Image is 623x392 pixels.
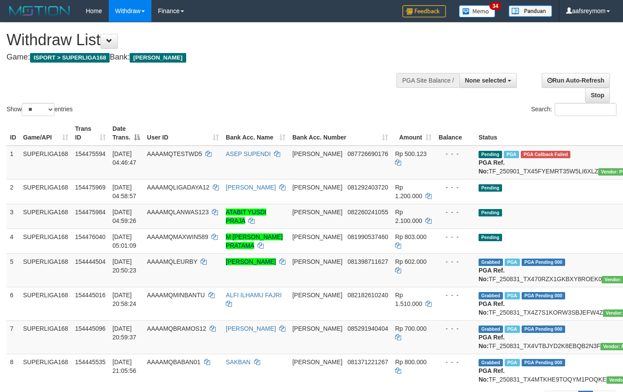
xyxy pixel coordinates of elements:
[479,359,503,366] span: Grabbed
[395,209,422,224] span: Rp 2.100.000
[395,150,426,157] span: Rp 500.123
[395,184,422,199] span: Rp 1.200.000
[20,229,72,253] td: SUPERLIGA168
[395,258,426,265] span: Rp 602.000
[439,149,472,158] div: - - -
[395,325,426,332] span: Rp 700.000
[505,292,520,299] span: Marked by aafheankoy
[392,121,435,146] th: Amount: activate to sort column ascending
[7,253,20,287] td: 5
[75,359,106,365] span: 154445535
[113,233,137,249] span: [DATE] 05:01:09
[292,233,342,240] span: [PERSON_NAME]
[555,103,616,116] input: Search:
[20,287,72,320] td: SUPERLIGA168
[7,229,20,253] td: 4
[348,359,388,365] span: Copy 081371221267 to clipboard
[479,334,505,349] b: PGA Ref. No:
[20,320,72,354] td: SUPERLIGA168
[348,258,388,265] span: Copy 081398711627 to clipboard
[7,31,407,49] h1: Withdraw List
[479,259,503,266] span: Grabbed
[522,359,565,366] span: PGA Pending
[20,121,72,146] th: Game/API: activate to sort column ascending
[30,53,110,63] span: ISPORT > SUPERLIGA168
[113,209,137,224] span: [DATE] 04:59:26
[292,209,342,216] span: [PERSON_NAME]
[395,292,422,307] span: Rp 1.510.000
[439,291,472,299] div: - - -
[395,359,426,365] span: Rp 800.000
[226,292,281,299] a: ALFI ILHAMU FAJRI
[7,354,20,387] td: 8
[348,184,388,191] span: Copy 081292403720 to clipboard
[402,5,446,17] img: Feedback.jpg
[531,103,616,116] label: Search:
[113,325,137,341] span: [DATE] 20:59:37
[479,234,502,241] span: Pending
[7,103,73,116] label: Show entries
[479,184,502,192] span: Pending
[75,184,106,191] span: 154475969
[348,209,388,216] span: Copy 082260241055 to clipboard
[292,150,342,157] span: [PERSON_NAME]
[479,151,502,158] span: Pending
[504,151,519,158] span: Marked by aafmaleo
[505,326,520,333] span: Marked by aafheankoy
[226,258,276,265] a: [PERSON_NAME]
[147,233,208,240] span: AAAAMQMAXWIN589
[20,146,72,179] td: SUPERLIGA168
[479,326,503,333] span: Grabbed
[439,233,472,241] div: - - -
[7,121,20,146] th: ID
[479,159,505,175] b: PGA Ref. No:
[7,204,20,229] td: 3
[542,73,610,88] a: Run Auto-Refresh
[489,2,501,10] span: 34
[292,325,342,332] span: [PERSON_NAME]
[439,208,472,216] div: - - -
[348,150,388,157] span: Copy 087726690176 to clipboard
[459,5,496,17] img: Button%20Memo.svg
[226,359,251,365] a: SAKBAN
[522,292,565,299] span: PGA Pending
[505,359,520,366] span: Marked by aafheankoy
[348,292,388,299] span: Copy 082182610240 to clipboard
[20,253,72,287] td: SUPERLIGA168
[226,150,271,157] a: ASEP SUPENDI
[7,287,20,320] td: 6
[292,184,342,191] span: [PERSON_NAME]
[7,53,407,62] h4: Game: Bank:
[147,359,201,365] span: AAAAMQBABAN01
[396,73,459,88] div: PGA Site Balance /
[113,150,137,166] span: [DATE] 04:46:47
[289,121,392,146] th: Bank Acc. Number: activate to sort column ascending
[144,121,222,146] th: User ID: activate to sort column ascending
[113,258,137,274] span: [DATE] 20:50:23
[226,184,276,191] a: [PERSON_NAME]
[147,292,205,299] span: AAAAMQMINBANTU
[113,292,137,307] span: [DATE] 20:58:24
[147,209,209,216] span: AAAAMQLANWAS123
[72,121,109,146] th: Trans ID: activate to sort column ascending
[147,325,206,332] span: AAAAMQBRAMOS12
[479,292,503,299] span: Grabbed
[222,121,289,146] th: Bank Acc. Name: activate to sort column ascending
[348,325,388,332] span: Copy 085291940404 to clipboard
[439,358,472,366] div: - - -
[75,233,106,240] span: 154476040
[113,184,137,199] span: [DATE] 04:58:57
[521,151,570,158] span: PGA Error
[109,121,144,146] th: Date Trans.: activate to sort column descending
[147,150,202,157] span: AAAAMQTESTWD5
[75,325,106,332] span: 154445096
[75,292,106,299] span: 154445016
[292,292,342,299] span: [PERSON_NAME]
[226,325,276,332] a: [PERSON_NAME]
[479,209,502,216] span: Pending
[479,300,505,316] b: PGA Ref. No:
[465,77,506,84] span: None selected
[522,259,565,266] span: PGA Pending
[147,184,209,191] span: AAAAMQLIGADAYA12
[20,179,72,204] td: SUPERLIGA168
